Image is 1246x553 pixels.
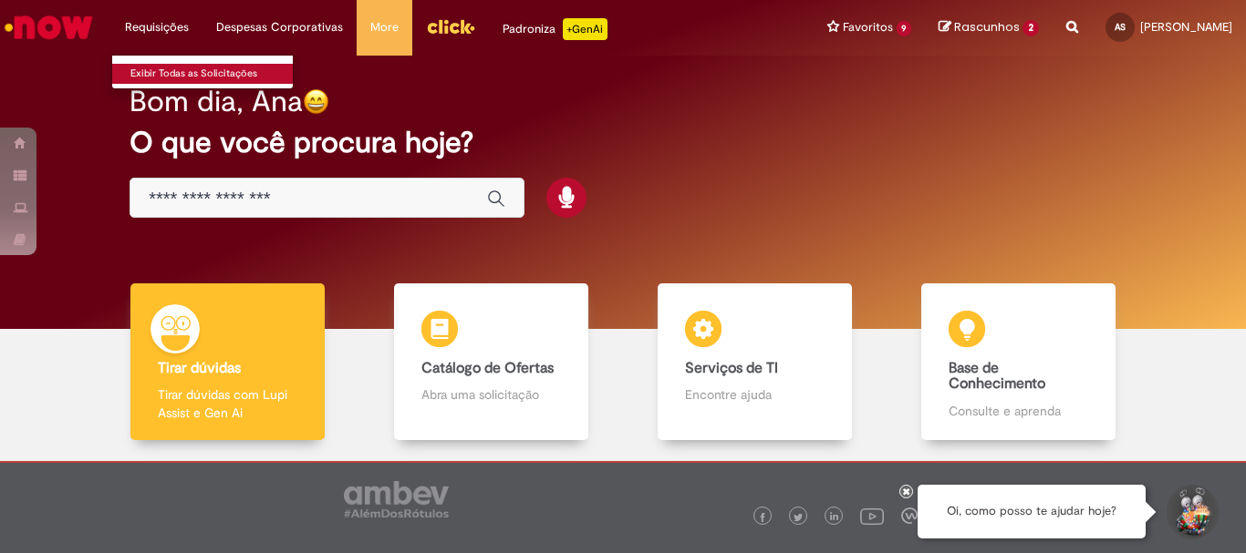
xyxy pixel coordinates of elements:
[860,504,884,527] img: logo_footer_youtube.png
[370,18,399,36] span: More
[158,385,296,422] p: Tirar dúvidas com Lupi Assist e Gen Ai
[216,18,343,36] span: Despesas Corporativas
[685,385,824,404] p: Encontre ajuda
[1164,485,1219,539] button: Iniciar Conversa de Suporte
[901,507,918,524] img: logo_footer_workplace.png
[1115,21,1126,33] span: AS
[2,9,96,46] img: ServiceNow
[563,18,607,40] p: +GenAi
[758,513,767,522] img: logo_footer_facebook.png
[503,18,607,40] div: Padroniza
[111,55,294,89] ul: Requisições
[949,359,1045,394] b: Base de Conhecimento
[125,18,189,36] span: Requisições
[623,283,887,441] a: Serviços de TI Encontre ajuda
[794,513,803,522] img: logo_footer_twitter.png
[112,64,313,84] a: Exibir Todas as Solicitações
[939,19,1039,36] a: Rascunhos
[130,127,1116,159] h2: O que você procura hoje?
[344,481,449,517] img: logo_footer_ambev_rotulo_gray.png
[830,512,839,523] img: logo_footer_linkedin.png
[1140,19,1232,35] span: [PERSON_NAME]
[158,359,241,377] b: Tirar dúvidas
[918,485,1146,538] div: Oi, como posso te ajudar hoje?
[303,88,329,115] img: happy-face.png
[421,385,560,404] p: Abra uma solicitação
[685,359,778,377] b: Serviços de TI
[1023,20,1039,36] span: 2
[426,13,475,40] img: click_logo_yellow_360x200.png
[843,18,893,36] span: Favoritos
[96,283,359,441] a: Tirar dúvidas Tirar dúvidas com Lupi Assist e Gen Ai
[887,283,1150,441] a: Base de Conhecimento Consulte e aprenda
[359,283,623,441] a: Catálogo de Ofertas Abra uma solicitação
[897,21,912,36] span: 9
[949,402,1087,420] p: Consulte e aprenda
[954,18,1020,36] span: Rascunhos
[421,359,554,377] b: Catálogo de Ofertas
[130,86,303,118] h2: Bom dia, Ana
